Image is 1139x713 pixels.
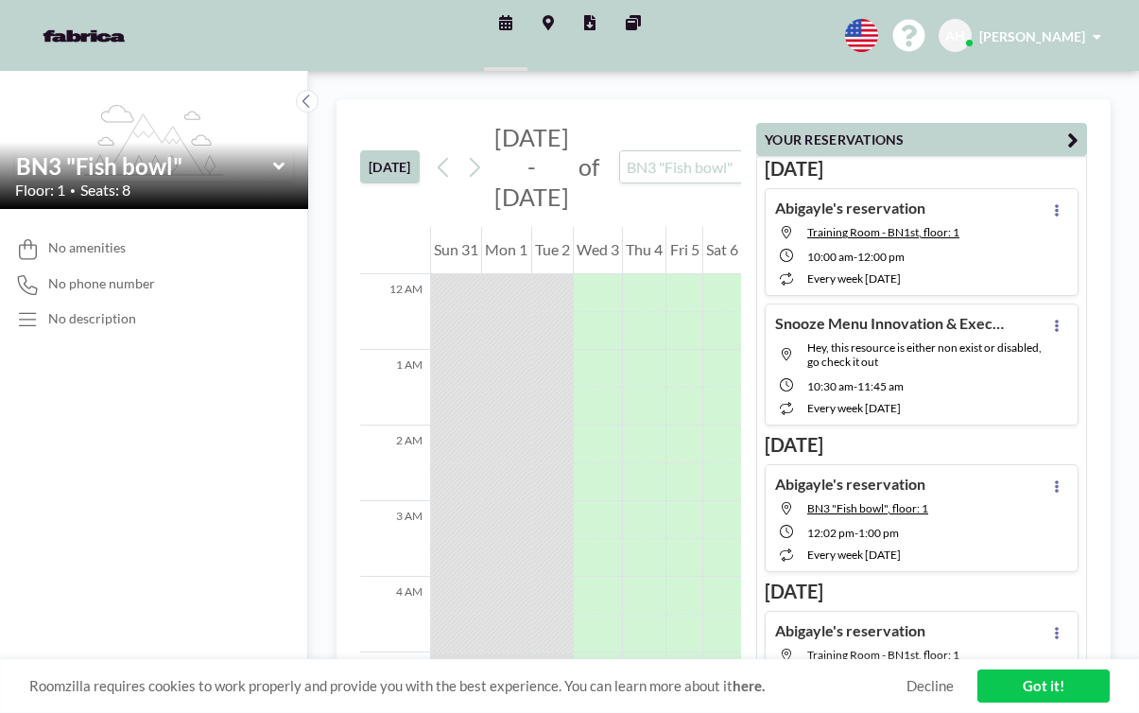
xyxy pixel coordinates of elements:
div: Fri 5 [666,227,701,274]
div: No description [48,310,136,327]
div: Mon 1 [482,227,530,274]
input: BN3 "Fish bowl" [620,151,765,183]
span: 12:00 PM [857,250,905,264]
span: - [854,379,857,393]
div: Sun 31 [431,227,481,274]
h4: Abigayle's reservation [775,199,925,217]
div: 1 AM [360,350,430,426]
a: Decline [906,677,954,695]
span: No amenities [48,239,126,256]
span: 10:00 AM [807,250,854,264]
h4: Snooze Menu Innovation & Execution [775,314,1011,333]
h3: [DATE] [765,157,1079,181]
div: Tue 2 [532,227,573,274]
span: BN3 "Fish bowl", floor: 1 [807,501,928,515]
span: every week [DATE] [807,401,901,415]
span: AH [945,27,965,44]
span: - [854,250,857,264]
span: Hey, this resource is either non exist or disabled, go check it out [807,340,1042,369]
div: 2 AM [360,426,430,501]
img: organization-logo [30,17,138,55]
h4: Abigayle's reservation [775,621,925,640]
div: 3 AM [360,501,430,577]
div: 12 AM [360,274,430,350]
span: - [854,526,858,540]
button: [DATE] [360,150,420,183]
button: YOUR RESERVATIONS [756,123,1087,156]
h3: [DATE] [765,580,1079,603]
span: Seats: 8 [80,181,130,200]
span: No phone number [48,275,155,292]
span: Training Room - BN1st, floor: 1 [807,648,959,662]
span: 11:45 AM [857,379,904,393]
input: BN3 "Fish bowl" [16,152,273,180]
span: of [578,152,599,182]
span: 10:30 AM [807,379,854,393]
h4: Abigayle's reservation [775,475,925,494]
span: [DATE] - [DATE] [494,123,569,211]
a: Got it! [977,670,1110,703]
span: every week [DATE] [807,548,901,562]
div: 4 AM [360,577,430,652]
div: Sat 6 [703,227,741,274]
a: here. [733,677,765,694]
span: Training Room - BN1st, floor: 1 [807,225,959,239]
span: every week [DATE] [807,271,901,286]
div: Wed 3 [574,227,622,274]
span: Floor: 1 [15,181,65,200]
span: 1:00 PM [858,526,899,540]
h3: [DATE] [765,433,1079,457]
div: Thu 4 [623,227,665,274]
span: [PERSON_NAME] [979,28,1085,44]
span: • [70,184,76,197]
span: Roomzilla requires cookies to work properly and provide you with the best experience. You can lea... [29,677,906,695]
span: 12:02 PM [807,526,854,540]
